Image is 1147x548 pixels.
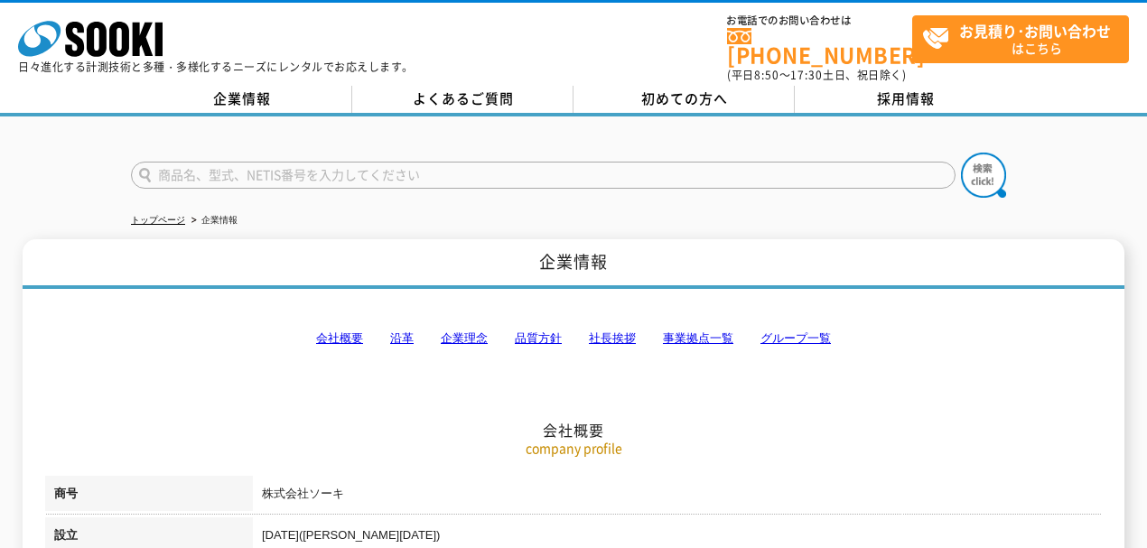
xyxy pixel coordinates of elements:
[253,476,1102,517] td: 株式会社ソーキ
[23,239,1124,289] h1: 企業情報
[45,476,253,517] th: 商号
[754,67,779,83] span: 8:50
[131,162,956,189] input: 商品名、型式、NETIS番号を入力してください
[641,88,728,108] span: 初めての方へ
[912,15,1129,63] a: お見積り･お問い合わせはこちら
[727,15,912,26] span: お電話でのお問い合わせは
[663,331,733,345] a: 事業拠点一覧
[795,86,1016,113] a: 採用情報
[515,331,562,345] a: 品質方針
[959,20,1111,42] strong: お見積り･お問い合わせ
[727,67,906,83] span: (平日 ～ 土日、祝日除く)
[131,86,352,113] a: 企業情報
[589,331,636,345] a: 社長挨拶
[316,331,363,345] a: 会社概要
[131,215,185,225] a: トップページ
[390,331,414,345] a: 沿革
[18,61,414,72] p: 日々進化する計測技術と多種・多様化するニーズにレンタルでお応えします。
[352,86,573,113] a: よくあるご質問
[922,16,1128,61] span: はこちら
[573,86,795,113] a: 初めての方へ
[45,439,1102,458] p: company profile
[45,240,1102,440] h2: 会社概要
[790,67,823,83] span: 17:30
[441,331,488,345] a: 企業理念
[188,211,238,230] li: 企業情報
[727,28,912,65] a: [PHONE_NUMBER]
[961,153,1006,198] img: btn_search.png
[760,331,831,345] a: グループ一覧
